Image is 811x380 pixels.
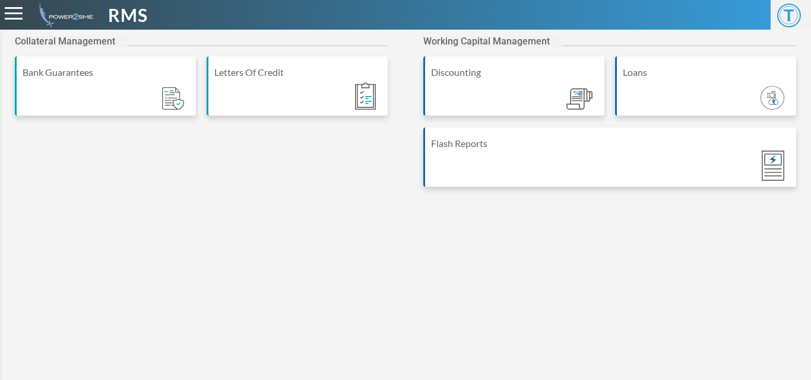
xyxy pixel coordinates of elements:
h2: Working Capital Management [423,36,562,47]
a: Loans Module_ic [615,56,796,127]
a: Flash Reports Module_ic [423,127,796,199]
a: Discounting Module_ic [423,56,604,127]
img: Module_ic [162,87,184,110]
img: Module_ic [762,151,784,181]
div: Loans [623,65,790,79]
span: T [777,4,801,27]
img: Module_ic [566,88,593,110]
a: Bank Guarantees Module_ic [15,56,196,127]
img: Module_ic [761,86,784,110]
a: Letters Of Credit Module_ic [207,56,388,127]
h2: Collateral Management [15,36,127,47]
div: Flash Reports [431,136,790,151]
div: Discounting [431,65,598,79]
span: RMS [108,2,148,28]
div: Bank Guarantees [23,65,190,79]
div: Letters Of Credit [214,65,382,79]
img: admin [34,3,93,27]
img: Module_ic [355,82,376,110]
